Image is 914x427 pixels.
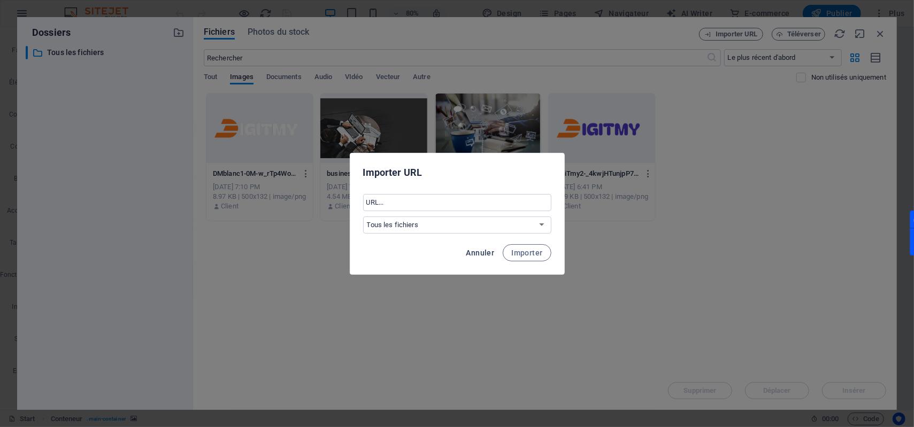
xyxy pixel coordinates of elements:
[503,244,551,261] button: Importer
[363,194,551,211] input: URL...
[511,249,542,257] span: Importer
[462,244,498,261] button: Annuler
[363,166,551,179] h2: Importer URL
[466,249,494,257] span: Annuler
